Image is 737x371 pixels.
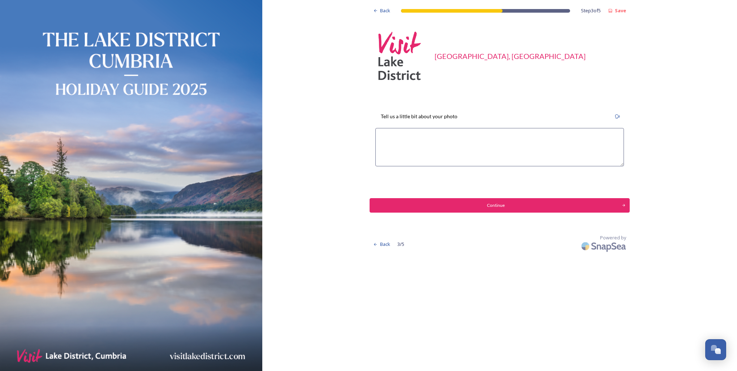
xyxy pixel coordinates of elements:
span: Powered by [600,234,626,241]
span: Step 3 of 5 [581,7,601,14]
div: Tell us a little bit about your photo [375,108,463,124]
div: [GEOGRAPHIC_DATA], [GEOGRAPHIC_DATA] [435,51,586,61]
button: Continue [370,198,630,213]
img: SnapSea Logo [579,238,630,255]
img: Square-VLD-Logo-Pink-Grey.png [373,29,427,83]
span: Back [380,7,390,14]
strong: Save [615,7,626,14]
button: Open Chat [705,339,726,360]
span: Back [380,241,390,248]
div: Continue [374,202,618,209]
span: 3 / 5 [397,241,404,248]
